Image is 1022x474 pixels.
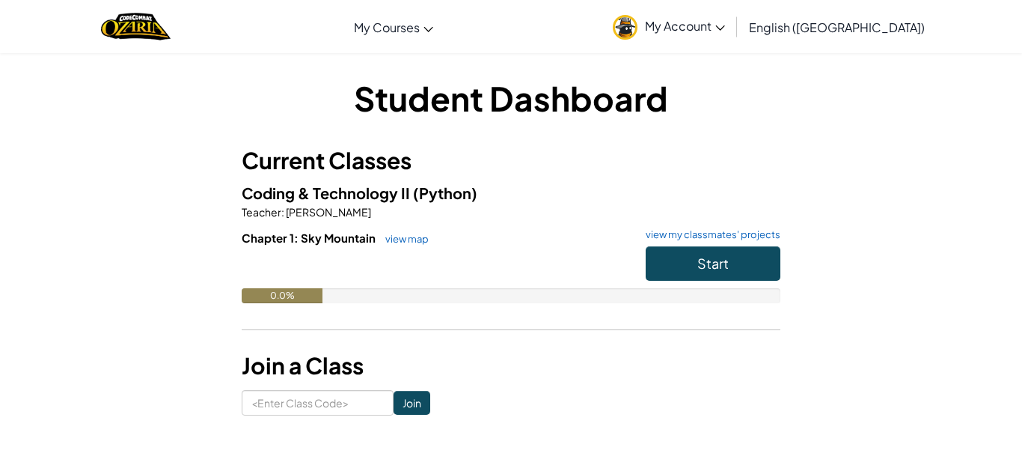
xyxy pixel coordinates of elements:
[378,233,429,245] a: view map
[281,205,284,219] span: :
[638,230,780,240] a: view my classmates' projects
[242,231,378,245] span: Chapter 1: Sky Mountain
[613,15,637,40] img: avatar
[741,7,932,47] a: English ([GEOGRAPHIC_DATA])
[101,11,171,42] a: Ozaria by CodeCombat logo
[354,19,420,35] span: My Courses
[242,144,780,177] h3: Current Classes
[697,255,729,272] span: Start
[242,288,322,303] div: 0.0%
[242,183,413,202] span: Coding & Technology II
[242,349,780,383] h3: Join a Class
[346,7,441,47] a: My Courses
[749,19,925,35] span: English ([GEOGRAPHIC_DATA])
[394,391,430,415] input: Join
[413,183,477,202] span: (Python)
[242,205,281,219] span: Teacher
[605,3,732,50] a: My Account
[101,11,171,42] img: Home
[646,246,780,281] button: Start
[242,390,394,416] input: <Enter Class Code>
[242,75,780,121] h1: Student Dashboard
[645,18,725,34] span: My Account
[284,205,371,219] span: [PERSON_NAME]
